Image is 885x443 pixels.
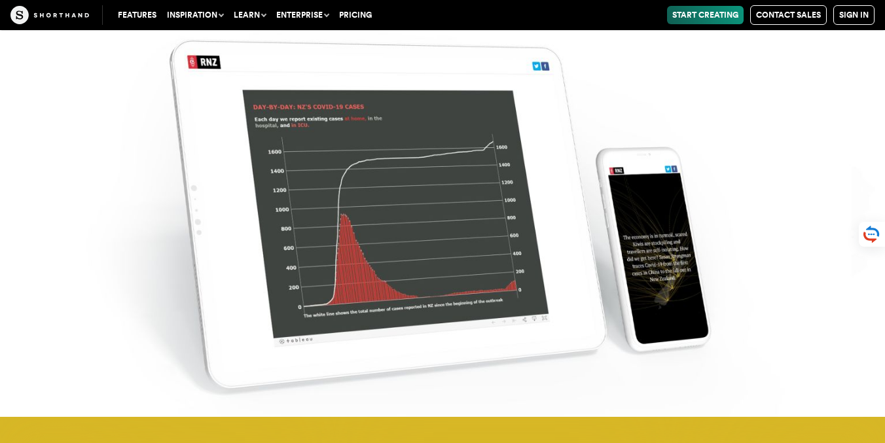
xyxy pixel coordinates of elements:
[833,5,875,25] a: Sign in
[10,6,89,24] img: The Craft
[667,6,744,24] a: Start Creating
[228,6,271,24] button: Learn
[750,5,827,25] a: Contact Sales
[113,6,162,24] a: Features
[334,6,377,24] a: Pricing
[271,6,334,24] button: Enterprise
[162,6,228,24] button: Inspiration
